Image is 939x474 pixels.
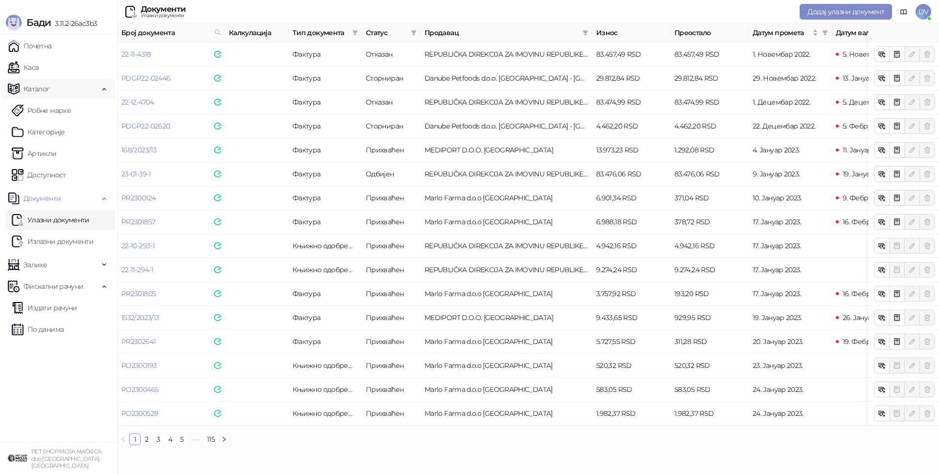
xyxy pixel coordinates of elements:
td: 17. Јануар 2023. [749,210,832,234]
td: 20. Јануар 2023. [749,330,832,354]
a: Ulazni dokumentiУлазни документи [12,210,89,230]
td: Danube Petfoods d.o.o. Beograd - Surčin [421,114,592,138]
img: e-Faktura [214,242,221,249]
td: 1.292,08 RSD [671,138,749,162]
td: 19. Јануар 2023. [749,306,832,330]
a: PO2300465 [121,385,158,394]
th: Датум промета [749,23,832,43]
th: Датум валуте [832,23,915,43]
td: 29.812,84 RSD [671,66,749,90]
span: 26. Јануар 2023. [843,313,894,322]
img: e-Faktura [214,147,221,153]
td: 23. Јануар 2023. [749,354,832,378]
td: 583,05 RSD [671,378,749,402]
td: Прихваћен [362,258,421,282]
td: 1. Децембар 2022. [749,90,832,114]
span: filter [352,30,358,36]
span: 5. Фебруар 2023. [843,122,897,130]
img: e-Faktura [214,99,221,106]
td: Књижно одобрење [289,354,362,378]
span: Залихе [23,255,47,275]
td: 1.982,37 RSD [592,402,671,426]
td: Marlo Farma d.o.o BEOGRAD [421,330,592,354]
td: 6.988,18 RSD [592,210,671,234]
img: e-Faktura [214,314,221,321]
td: REPUBLIČKA DIREKCIJA ZA IMOVINU REPUBLIKE SRBIJE [421,90,592,114]
td: Marlo Farma d.o.o BEOGRAD [421,354,592,378]
a: Почетна [8,36,52,56]
span: filter [411,30,417,36]
img: e-Faktura [214,266,221,273]
span: 19. Фебруар 2023. [843,337,900,346]
td: Marlo Farma d.o.o BEOGRAD [421,282,592,306]
span: Фискални рачуни [23,277,83,296]
td: 583,05 RSD [592,378,671,402]
small: PET SHOP MOJA MAČKICA doo [GEOGRAPHIC_DATA]-[GEOGRAPHIC_DATA] [31,448,101,469]
img: e-Faktura [214,123,221,129]
img: e-Faktura [214,194,221,201]
span: filter [822,30,828,36]
a: 115 [204,434,218,445]
a: 3 [153,434,164,445]
td: Marlo Farma d.o.o BEOGRAD [421,378,592,402]
button: left [117,433,129,445]
a: По данима [12,320,64,339]
a: 22-11-294-1 [121,265,153,274]
td: Прихваћен [362,402,421,426]
span: left [120,436,126,442]
img: Ulazni dokumenti [125,6,137,18]
span: right [221,436,227,442]
td: 3.757,92 RSD [592,282,671,306]
td: 1.982,37 RSD [671,402,749,426]
span: 11. Јануар 2023. [843,146,890,154]
a: 4 [165,434,176,445]
span: 5. Децембар 2022. [843,98,902,107]
img: 64x64-companyLogo-9f44b8df-f022-41eb-b7d6-300ad218de09.png [8,449,27,468]
span: filter [350,25,360,40]
th: Продавац [421,23,592,43]
span: DV [916,4,931,20]
td: Сторниран [362,114,421,138]
td: 17. Јануар 2023. [749,282,832,306]
th: Тип документа [289,23,362,43]
td: Прихваћен [362,186,421,210]
td: MEDIPORT D.O.O. BEOGRAD [421,306,592,330]
span: Документи [23,189,61,208]
td: 4.462,20 RSD [592,114,671,138]
td: 24. Јануар 2023. [749,402,832,426]
td: 9.274,24 RSD [592,258,671,282]
span: 5. Новембар 2022. [843,50,902,59]
td: Фактура [289,330,362,354]
td: 520,32 RSD [671,354,749,378]
td: REPUBLIČKA DIREKCIJA ZA IMOVINU REPUBLIKE SRBIJE [421,258,592,282]
span: Тип документа [292,27,348,38]
li: 4 [164,433,176,445]
button: right [218,433,230,445]
a: Излазни документи [12,232,93,251]
td: Прихваћен [362,234,421,258]
li: 3 [153,433,164,445]
td: Фактура [289,114,362,138]
div: Документи [141,5,185,13]
td: 6.901,34 RSD [592,186,671,210]
a: 22-10-293-1 [121,241,155,250]
span: Каталог [23,79,50,99]
td: 24. Јануар 2023. [749,378,832,402]
td: 83.476,06 RSD [592,162,671,186]
td: REPUBLIČKA DIREKCIJA ZA IMOVINU REPUBLIKE SRBIJE [421,43,592,66]
th: Износ [592,23,671,43]
li: 5 [176,433,188,445]
td: 29.812,84 RSD [592,66,671,90]
a: PDGP22-02446 [121,74,170,83]
img: e-Faktura [214,171,221,177]
img: e-Faktura [214,75,221,82]
td: 193,20 RSD [671,282,749,306]
span: 3.11.2-26ac3b3 [51,19,97,28]
th: Број документа [117,23,225,43]
span: filter [581,25,590,40]
td: 4.462,20 RSD [671,114,749,138]
a: 2 [141,434,152,445]
button: Додај улазни документ [800,4,892,20]
td: Фактура [289,282,362,306]
td: 17. Јануар 2023. [749,258,832,282]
